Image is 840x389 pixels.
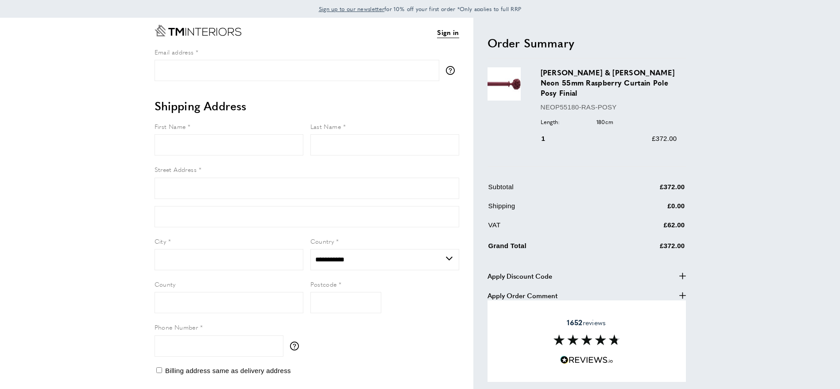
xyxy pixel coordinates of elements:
[608,220,685,237] td: £62.00
[155,280,176,288] span: County
[554,335,620,345] img: Reviews section
[155,98,459,114] h2: Shipping Address
[155,323,198,331] span: Phone Number
[155,165,197,174] span: Street Address
[319,4,385,13] a: Sign up to our newsletter
[488,220,607,237] td: VAT
[596,117,614,126] span: 180cm
[541,133,558,144] div: 1
[541,102,677,113] p: NEOP55180-RAS-POSY
[437,27,459,38] a: Sign in
[567,318,606,327] span: reviews
[608,201,685,218] td: £0.00
[319,5,522,13] span: for 10% off your first order *Only applies to full RRP
[155,237,166,245] span: City
[310,122,341,131] span: Last Name
[310,237,334,245] span: Country
[608,182,685,199] td: £372.00
[488,201,607,218] td: Shipping
[488,290,557,301] span: Apply Order Comment
[488,182,607,199] td: Subtotal
[488,239,607,258] td: Grand Total
[652,135,677,142] span: £372.00
[488,67,521,101] img: Byron & Byron Neon 55mm Raspberry Curtain Pole Posy Finial
[446,66,459,75] button: More information
[290,342,303,350] button: More information
[155,47,194,56] span: Email address
[319,5,385,13] span: Sign up to our newsletter
[541,67,677,98] h3: [PERSON_NAME] & [PERSON_NAME] Neon 55mm Raspberry Curtain Pole Posy Finial
[155,122,186,131] span: First Name
[165,367,291,374] span: Billing address same as delivery address
[155,25,241,36] a: Go to Home page
[156,367,162,373] input: Billing address same as delivery address
[488,35,686,51] h2: Order Summary
[488,271,552,281] span: Apply Discount Code
[560,356,613,364] img: Reviews.io 5 stars
[567,317,582,327] strong: 1652
[541,117,594,126] span: Length:
[310,280,337,288] span: Postcode
[608,239,685,258] td: £372.00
